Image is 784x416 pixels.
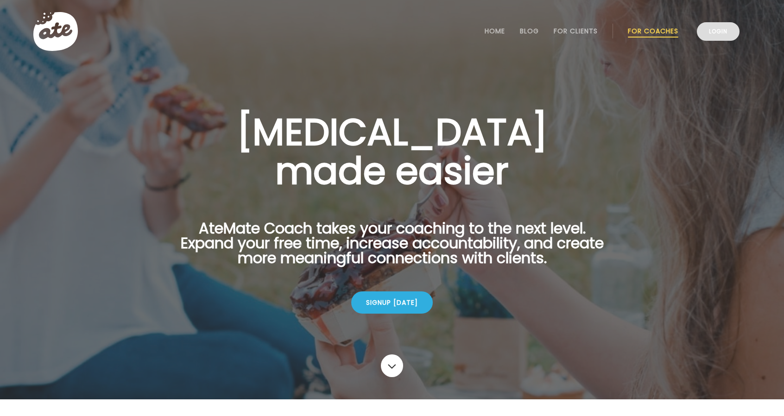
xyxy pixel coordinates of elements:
[554,27,598,35] a: For Clients
[628,27,678,35] a: For Coaches
[485,27,505,35] a: Home
[697,22,740,41] a: Login
[520,27,539,35] a: Blog
[166,221,618,277] p: AteMate Coach takes your coaching to the next level. Expand your free time, increase accountabili...
[351,291,433,314] div: Signup [DATE]
[166,113,618,190] h1: [MEDICAL_DATA] made easier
